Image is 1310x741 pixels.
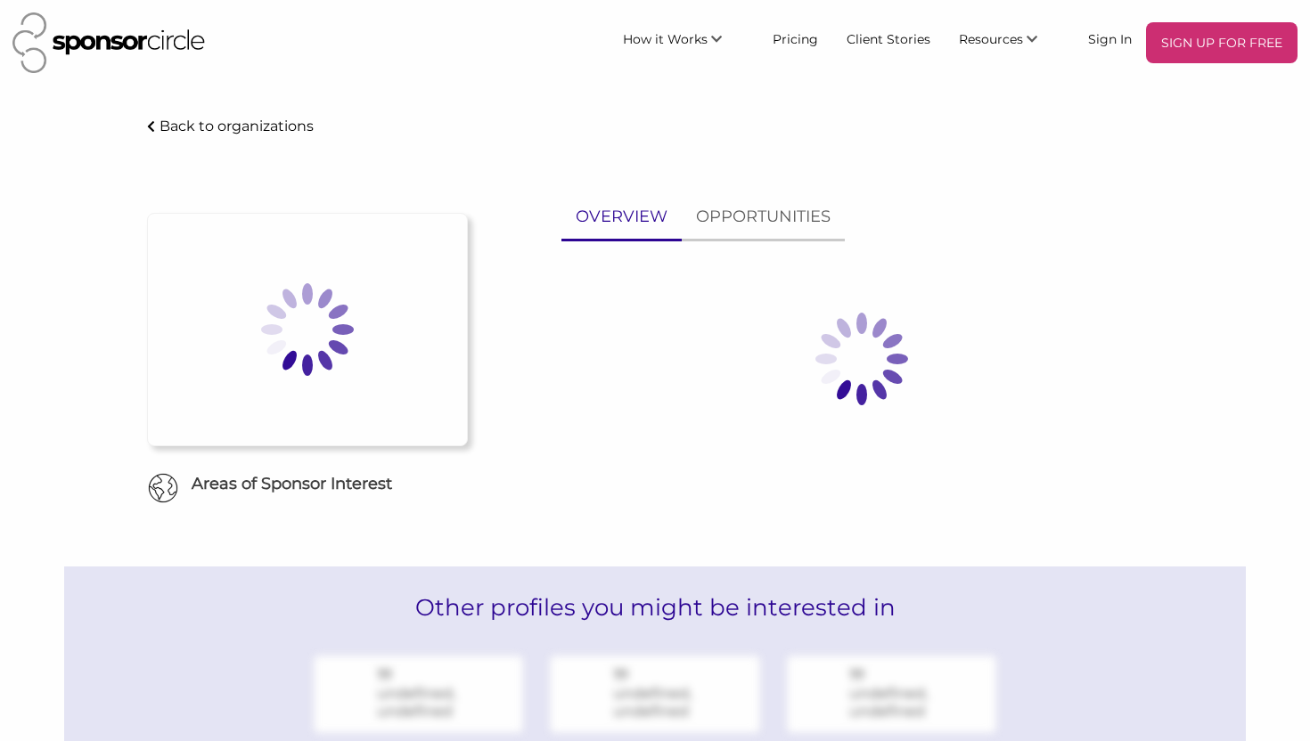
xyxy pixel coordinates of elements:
p: OPPORTUNITIES [696,204,831,230]
p: SIGN UP FOR FREE [1153,29,1290,56]
img: Globe Icon [148,473,178,503]
img: Sponsor Circle Logo [12,12,205,73]
h2: Other profiles you might be interested in [64,566,1245,648]
p: OVERVIEW [576,204,667,230]
a: Client Stories [832,22,945,54]
img: Loading spinner [218,240,397,419]
span: How it Works [623,31,708,47]
span: Resources [959,31,1023,47]
li: How it Works [609,22,758,63]
img: Loading spinner [773,270,951,448]
li: Resources [945,22,1074,63]
p: Back to organizations [160,118,314,134]
a: Pricing [758,22,832,54]
h6: Areas of Sponsor Interest [134,473,481,495]
a: Sign In [1074,22,1146,54]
